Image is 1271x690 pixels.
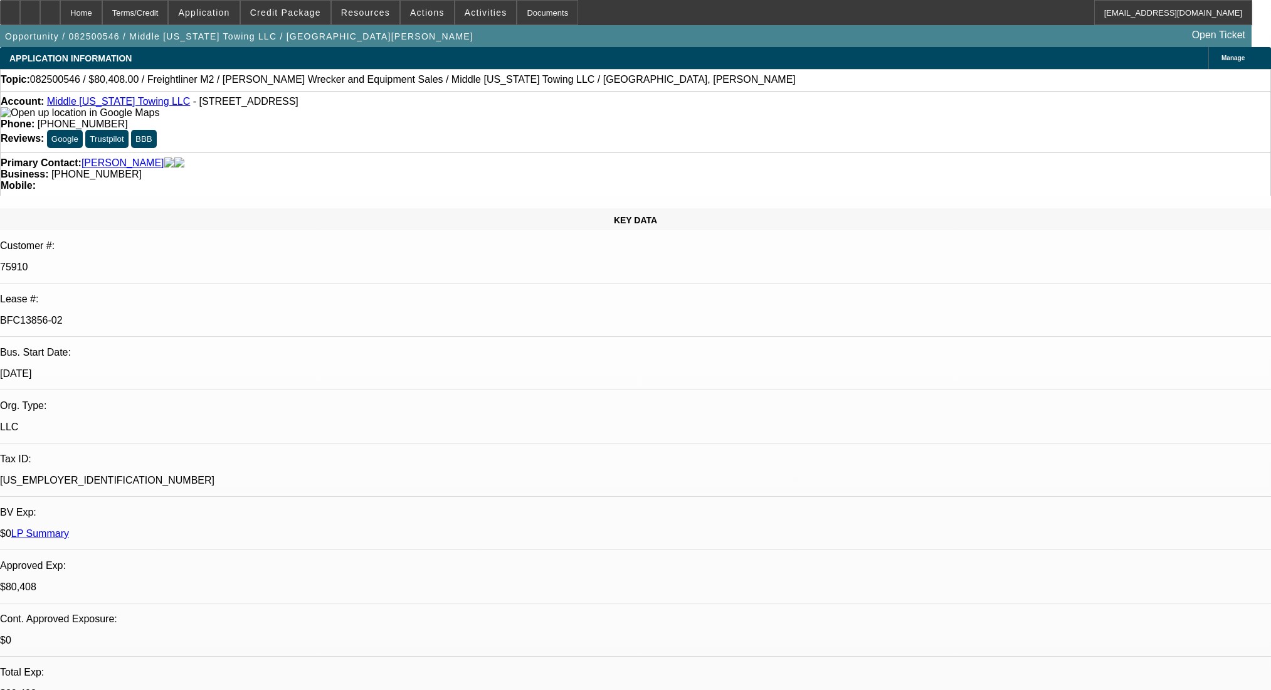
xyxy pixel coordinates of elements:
[5,31,473,41] span: Opportunity / 082500546 / Middle [US_STATE] Towing LLC / [GEOGRAPHIC_DATA][PERSON_NAME]
[410,8,445,18] span: Actions
[178,8,229,18] span: Application
[1187,24,1250,46] a: Open Ticket
[1,74,30,85] strong: Topic:
[9,53,132,63] span: APPLICATION INFORMATION
[174,157,184,169] img: linkedin-icon.png
[614,215,657,225] span: KEY DATA
[1,157,82,169] strong: Primary Contact:
[465,8,507,18] span: Activities
[164,157,174,169] img: facebook-icon.png
[401,1,454,24] button: Actions
[250,8,321,18] span: Credit Package
[1,169,48,179] strong: Business:
[1,107,159,118] a: View Google Maps
[193,96,298,107] span: - [STREET_ADDRESS]
[455,1,517,24] button: Activities
[38,119,128,129] span: [PHONE_NUMBER]
[332,1,399,24] button: Resources
[1,180,36,191] strong: Mobile:
[47,96,191,107] a: Middle [US_STATE] Towing LLC
[47,130,83,148] button: Google
[1221,55,1245,61] span: Manage
[1,133,44,144] strong: Reviews:
[11,528,69,539] a: LP Summary
[51,169,142,179] span: [PHONE_NUMBER]
[131,130,157,148] button: BBB
[30,74,796,85] span: 082500546 / $80,408.00 / Freightliner M2 / [PERSON_NAME] Wrecker and Equipment Sales / Middle [US...
[241,1,330,24] button: Credit Package
[1,119,34,129] strong: Phone:
[82,157,164,169] a: [PERSON_NAME]
[169,1,239,24] button: Application
[1,107,159,119] img: Open up location in Google Maps
[1,96,44,107] strong: Account:
[85,130,128,148] button: Trustpilot
[341,8,390,18] span: Resources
